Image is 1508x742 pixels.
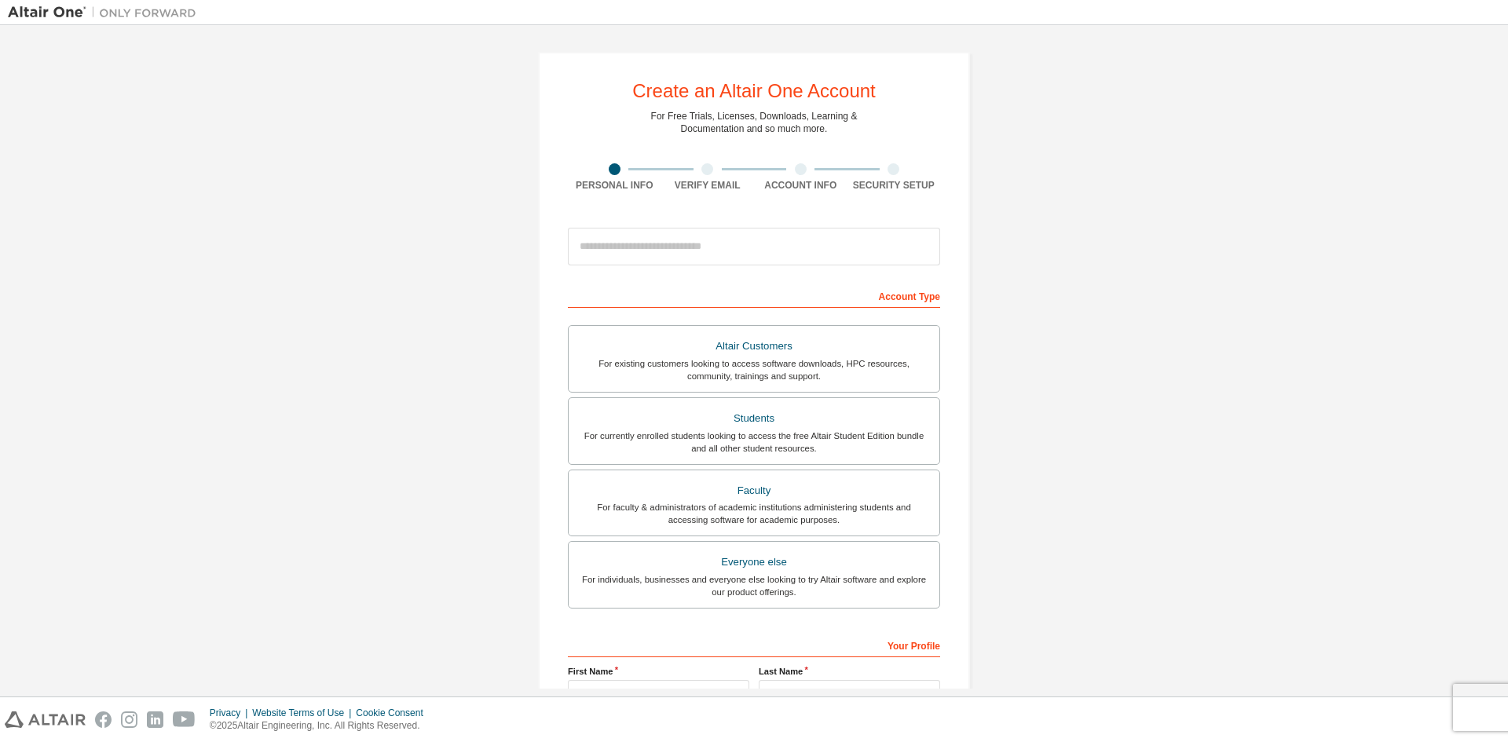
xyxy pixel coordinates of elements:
[632,82,876,101] div: Create an Altair One Account
[578,573,930,598] div: For individuals, businesses and everyone else looking to try Altair software and explore our prod...
[578,335,930,357] div: Altair Customers
[847,179,941,192] div: Security Setup
[568,632,940,657] div: Your Profile
[578,408,930,429] div: Students
[578,551,930,573] div: Everyone else
[568,665,749,678] label: First Name
[5,711,86,728] img: altair_logo.svg
[651,110,858,135] div: For Free Trials, Licenses, Downloads, Learning & Documentation and so much more.
[568,179,661,192] div: Personal Info
[252,707,356,719] div: Website Terms of Use
[210,707,252,719] div: Privacy
[8,5,204,20] img: Altair One
[759,665,940,678] label: Last Name
[356,707,432,719] div: Cookie Consent
[661,179,755,192] div: Verify Email
[754,179,847,192] div: Account Info
[147,711,163,728] img: linkedin.svg
[568,283,940,308] div: Account Type
[578,429,930,455] div: For currently enrolled students looking to access the free Altair Student Edition bundle and all ...
[210,719,433,733] p: © 2025 Altair Engineering, Inc. All Rights Reserved.
[121,711,137,728] img: instagram.svg
[95,711,112,728] img: facebook.svg
[173,711,196,728] img: youtube.svg
[578,480,930,502] div: Faculty
[578,501,930,526] div: For faculty & administrators of academic institutions administering students and accessing softwa...
[578,357,930,382] div: For existing customers looking to access software downloads, HPC resources, community, trainings ...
